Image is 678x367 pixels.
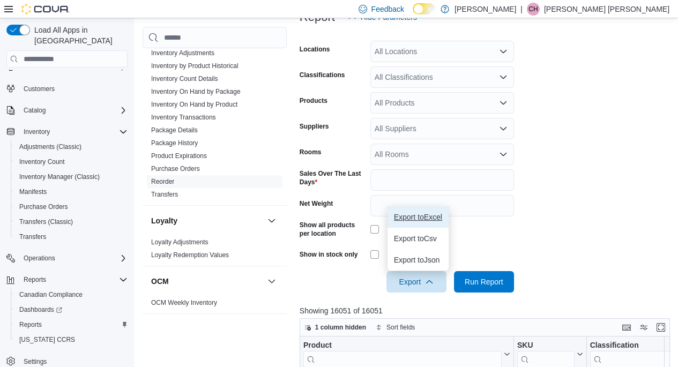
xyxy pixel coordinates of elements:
span: Export to Csv [394,234,442,243]
span: Inventory [24,128,50,136]
button: Catalog [2,103,132,118]
button: Transfers (Classic) [11,214,132,229]
span: Dashboards [19,305,62,314]
span: Feedback [371,4,404,14]
span: Transfers (Classic) [15,215,128,228]
span: Manifests [19,188,47,196]
button: Manifests [11,184,132,199]
button: Adjustments (Classic) [11,139,132,154]
a: OCM Weekly Inventory [151,299,217,306]
label: Locations [300,45,330,54]
h3: OCM [151,276,169,287]
span: CH [528,3,538,16]
span: Inventory [19,125,128,138]
span: Inventory Count Details [151,74,218,83]
span: Package History [151,139,198,147]
span: Transfers (Classic) [19,218,73,226]
div: Product [303,341,502,351]
a: Transfers [15,230,50,243]
a: Adjustments (Classic) [15,140,86,153]
button: Loyalty [151,215,263,226]
button: Open list of options [499,73,508,81]
div: SKU [517,341,575,351]
label: Products [300,96,327,105]
a: Transfers (Classic) [15,215,77,228]
p: Showing 16051 of 16051 [300,305,674,316]
div: Inventory [143,47,287,205]
input: Dark Mode [413,3,435,14]
button: Inventory [2,124,132,139]
button: Export toJson [388,249,449,271]
span: Settings [24,357,47,366]
a: Product Expirations [151,152,207,160]
span: Inventory On Hand by Package [151,87,241,96]
span: Inventory Transactions [151,113,216,122]
a: Inventory Adjustments [151,49,214,57]
a: Purchase Orders [151,165,200,173]
label: Sales Over The Last Days [300,169,366,186]
a: [US_STATE] CCRS [15,333,79,346]
a: Inventory Count [15,155,69,168]
button: Open list of options [499,47,508,56]
span: Operations [19,252,128,265]
button: Operations [19,252,59,265]
label: Rooms [300,148,322,156]
span: Operations [24,254,55,263]
button: Keyboard shortcuts [620,321,633,334]
span: Transfers [151,190,178,199]
span: Manifests [15,185,128,198]
button: Canadian Compliance [11,287,132,302]
span: Purchase Orders [15,200,128,213]
span: Loyalty Redemption Values [151,251,229,259]
button: OCM [265,275,278,288]
button: Export toCsv [388,228,449,249]
div: Connor Horvath [527,3,540,16]
button: Catalog [19,104,50,117]
span: Dashboards [15,303,128,316]
label: Show in stock only [300,250,358,259]
span: Adjustments (Classic) [15,140,128,153]
a: Inventory On Hand by Package [151,88,241,95]
a: Inventory Transactions [151,114,216,121]
button: Loyalty [265,214,278,227]
span: Catalog [19,104,128,117]
span: Reports [19,320,42,329]
button: Open list of options [499,99,508,107]
span: Customers [19,82,128,95]
a: Reports [15,318,46,331]
span: Reorder [151,177,174,186]
button: OCM [151,276,263,287]
span: Inventory On Hand by Product [151,100,237,109]
a: Inventory Manager (Classic) [15,170,104,183]
button: Export toExcel [388,206,449,228]
span: Washington CCRS [15,333,128,346]
label: Suppliers [300,122,329,131]
a: Purchase Orders [15,200,72,213]
span: Export to Excel [394,213,442,221]
button: Inventory Manager (Classic) [11,169,132,184]
span: [US_STATE] CCRS [19,335,75,344]
span: Canadian Compliance [15,288,128,301]
a: Manifests [15,185,51,198]
div: Loyalty [143,236,287,266]
a: Customers [19,83,59,95]
span: Transfers [19,233,46,241]
p: [PERSON_NAME] [455,3,516,16]
span: Export to Json [394,256,442,264]
button: Export [386,271,446,293]
button: Reports [11,317,132,332]
span: 1 column hidden [315,323,366,332]
button: 1 column hidden [300,321,370,334]
label: Classifications [300,71,345,79]
span: Load All Apps in [GEOGRAPHIC_DATA] [30,25,128,46]
span: Purchase Orders [19,203,68,211]
button: Operations [2,251,132,266]
button: [US_STATE] CCRS [11,332,132,347]
button: Reports [2,272,132,287]
div: OCM [143,296,287,313]
span: Inventory by Product Historical [151,62,239,70]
